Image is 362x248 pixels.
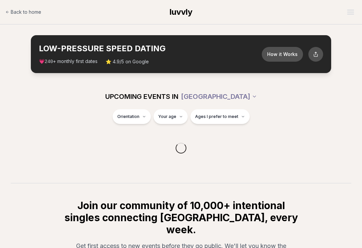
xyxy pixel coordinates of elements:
span: 💗 + monthly first dates [39,58,98,65]
button: Open menu [345,7,357,17]
button: How it Works [262,47,303,62]
button: Your age [154,109,188,124]
button: Ages I prefer to meet [190,109,250,124]
span: ⭐ 4.9/5 on Google [106,58,149,65]
span: 240 [45,59,53,64]
h2: Join our community of 10,000+ intentional singles connecting [GEOGRAPHIC_DATA], every week. [63,199,299,236]
a: Back to home [5,5,41,19]
span: Your age [158,114,176,119]
button: [GEOGRAPHIC_DATA] [181,89,257,104]
span: Back to home [11,9,41,15]
h2: LOW-PRESSURE SPEED DATING [39,43,262,54]
span: Ages I prefer to meet [195,114,238,119]
button: Orientation [113,109,151,124]
a: luvvly [170,7,192,17]
span: UPCOMING EVENTS IN [105,92,178,101]
span: Orientation [117,114,139,119]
